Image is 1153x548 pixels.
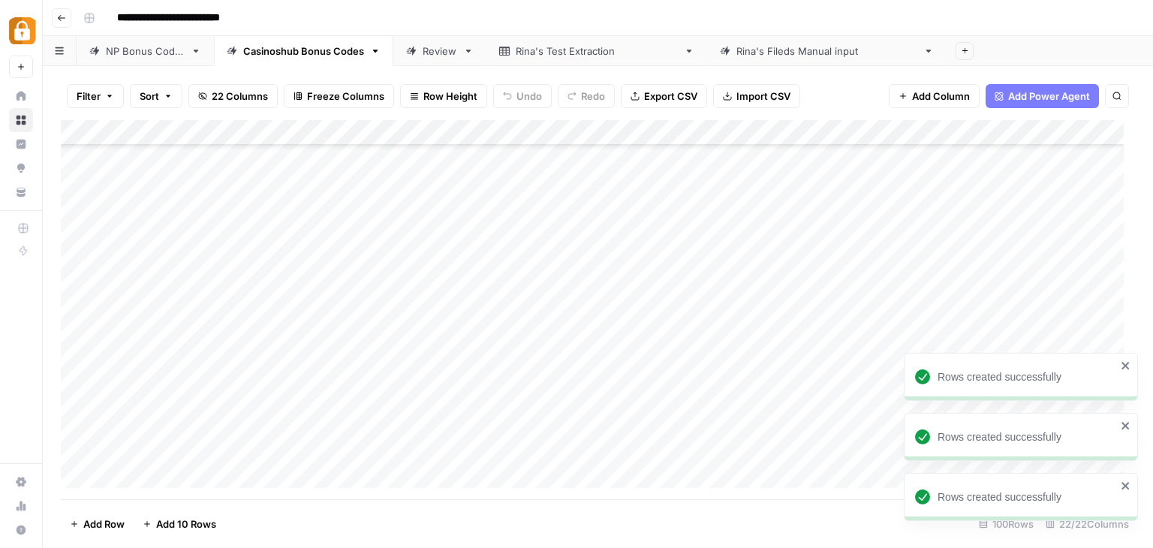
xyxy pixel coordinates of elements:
[736,44,917,59] div: [PERSON_NAME]'s Fileds Manual input
[156,516,216,531] span: Add 10 Rows
[938,429,1116,444] div: Rows created successfully
[707,36,947,66] a: [PERSON_NAME]'s Fileds Manual input
[736,89,790,104] span: Import CSV
[1121,480,1131,492] button: close
[1121,420,1131,432] button: close
[938,489,1116,504] div: Rows created successfully
[9,156,33,180] a: Opportunities
[393,36,486,66] a: Review
[938,369,1116,384] div: Rows created successfully
[9,108,33,132] a: Browse
[558,84,615,108] button: Redo
[581,89,605,104] span: Redo
[516,44,678,59] div: [PERSON_NAME]'s Test Extraction
[889,84,980,108] button: Add Column
[188,84,278,108] button: 22 Columns
[621,84,707,108] button: Export CSV
[214,36,393,66] a: Casinoshub Bonus Codes
[134,512,225,536] button: Add 10 Rows
[212,89,268,104] span: 22 Columns
[106,44,185,59] div: NP Bonus Codes
[486,36,707,66] a: [PERSON_NAME]'s Test Extraction
[307,89,384,104] span: Freeze Columns
[423,89,477,104] span: Row Height
[516,89,542,104] span: Undo
[1008,89,1090,104] span: Add Power Agent
[83,516,125,531] span: Add Row
[912,89,970,104] span: Add Column
[713,84,800,108] button: Import CSV
[9,180,33,204] a: Your Data
[9,494,33,518] a: Usage
[644,89,697,104] span: Export CSV
[9,518,33,542] button: Help + Support
[77,36,214,66] a: NP Bonus Codes
[243,44,364,59] div: Casinoshub Bonus Codes
[9,17,36,44] img: Adzz Logo
[1121,360,1131,372] button: close
[423,44,457,59] div: Review
[67,84,124,108] button: Filter
[140,89,159,104] span: Sort
[400,84,487,108] button: Row Height
[284,84,394,108] button: Freeze Columns
[61,512,134,536] button: Add Row
[9,84,33,108] a: Home
[77,89,101,104] span: Filter
[9,470,33,494] a: Settings
[493,84,552,108] button: Undo
[130,84,182,108] button: Sort
[986,84,1099,108] button: Add Power Agent
[9,12,33,50] button: Workspace: Adzz
[9,132,33,156] a: Insights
